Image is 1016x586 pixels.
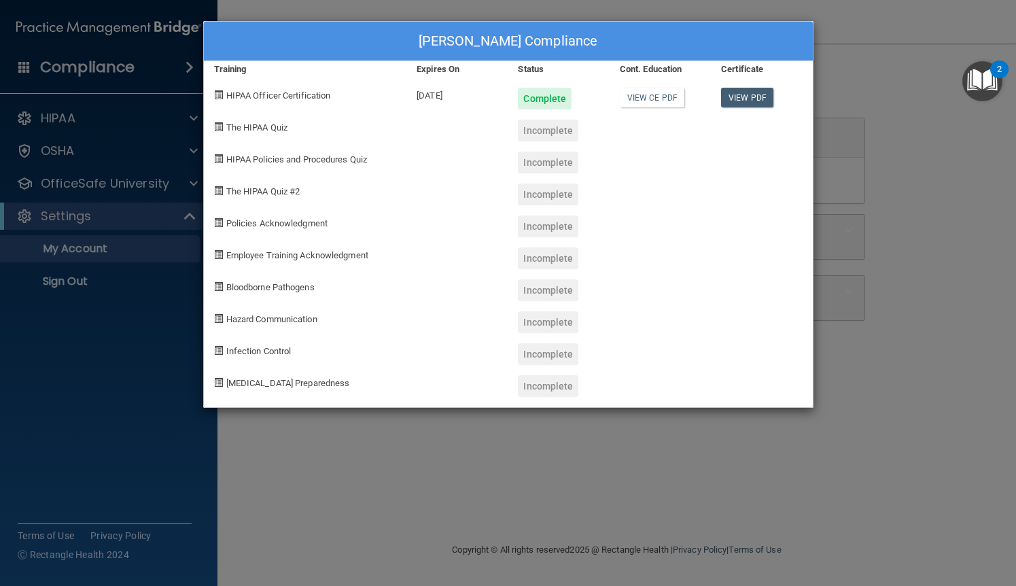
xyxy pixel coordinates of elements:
[620,88,684,107] a: View CE PDF
[781,489,1000,544] iframe: Drift Widget Chat Controller
[997,69,1002,87] div: 2
[518,216,578,237] div: Incomplete
[518,120,578,141] div: Incomplete
[226,346,292,356] span: Infection Control
[226,186,300,196] span: The HIPAA Quiz #2
[204,61,407,77] div: Training
[226,250,368,260] span: Employee Training Acknowledgment
[518,279,578,301] div: Incomplete
[226,218,328,228] span: Policies Acknowledgment
[721,88,773,107] a: View PDF
[226,122,287,133] span: The HIPAA Quiz
[508,61,609,77] div: Status
[518,375,578,397] div: Incomplete
[711,61,812,77] div: Certificate
[226,282,315,292] span: Bloodborne Pathogens
[518,88,572,109] div: Complete
[518,247,578,269] div: Incomplete
[226,90,331,101] span: HIPAA Officer Certification
[518,343,578,365] div: Incomplete
[226,378,350,388] span: [MEDICAL_DATA] Preparedness
[962,61,1002,101] button: Open Resource Center, 2 new notifications
[518,311,578,333] div: Incomplete
[406,61,508,77] div: Expires On
[610,61,711,77] div: Cont. Education
[226,314,317,324] span: Hazard Communication
[204,22,813,61] div: [PERSON_NAME] Compliance
[226,154,367,165] span: HIPAA Policies and Procedures Quiz
[518,152,578,173] div: Incomplete
[406,77,508,109] div: [DATE]
[518,184,578,205] div: Incomplete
